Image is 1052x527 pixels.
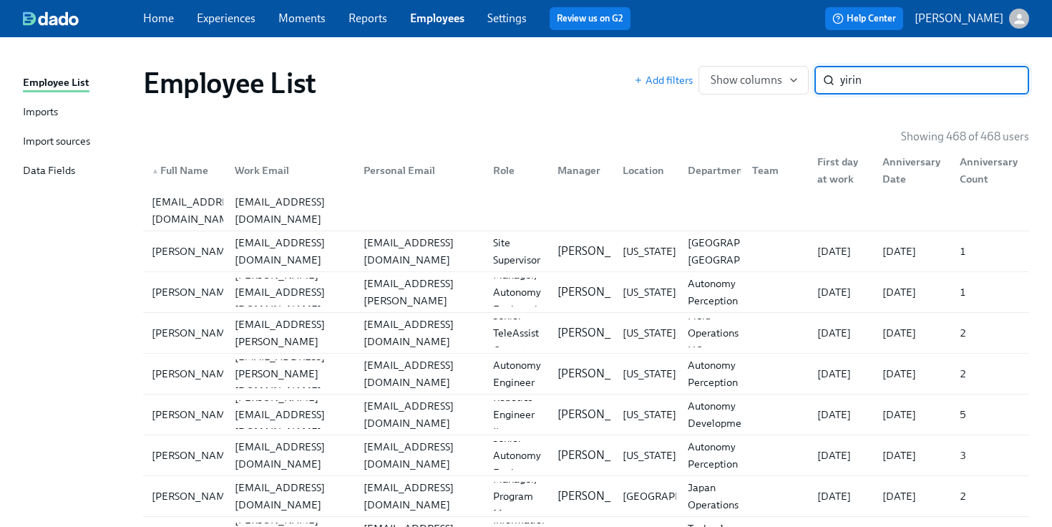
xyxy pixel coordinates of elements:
[223,156,353,185] div: Work Email
[358,162,482,179] div: Personal Email
[812,153,871,188] div: First day at work
[634,73,693,87] button: Add filters
[617,406,682,423] div: [US_STATE]
[557,243,646,259] p: [PERSON_NAME]
[698,66,809,95] button: Show columns
[358,397,482,432] div: [EMAIL_ADDRESS][DOMAIN_NAME]
[229,389,353,440] div: [PERSON_NAME][EMAIL_ADDRESS][DOMAIN_NAME]
[143,66,316,100] h1: Employee List
[812,365,871,382] div: [DATE]
[487,162,547,179] div: Role
[877,365,949,382] div: [DATE]
[682,397,756,432] div: Autonomy Development
[557,407,646,422] p: [PERSON_NAME]
[812,488,871,505] div: [DATE]
[954,243,1026,260] div: 1
[146,284,241,301] div: [PERSON_NAME]
[23,74,89,92] div: Employee List
[901,129,1029,145] p: Showing 468 of 468 users
[229,299,353,367] div: [PERSON_NAME][EMAIL_ADDRESS][PERSON_NAME][DOMAIN_NAME]
[954,324,1026,342] div: 2
[146,406,241,423] div: [PERSON_NAME]
[682,479,744,513] div: Japan Operations
[23,104,58,122] div: Imports
[229,162,353,179] div: Work Email
[877,153,949,188] div: Anniversary Date
[825,7,903,30] button: Help Center
[557,488,646,504] p: [PERSON_NAME]
[352,156,482,185] div: Personal Email
[682,307,744,359] div: Field Operations HQ
[617,447,682,464] div: [US_STATE]
[954,447,1026,464] div: 3
[143,11,174,25] a: Home
[954,284,1026,301] div: 1
[611,156,676,185] div: Location
[358,258,482,327] div: [PERSON_NAME][EMAIL_ADDRESS][PERSON_NAME][DOMAIN_NAME]
[487,266,555,318] div: Manager, Autonomy Engineering
[557,325,646,341] p: [PERSON_NAME]
[877,488,949,505] div: [DATE]
[152,168,159,175] span: ▲
[617,365,682,382] div: [US_STATE]
[487,234,547,269] div: Site Supervisor
[954,488,1026,505] div: 2
[552,162,611,179] div: Manager
[143,435,1029,476] a: [PERSON_NAME][EMAIL_ADDRESS][DOMAIN_NAME][EMAIL_ADDRESS][DOMAIN_NAME]Senior Autonomy Engineer[PER...
[915,9,1029,29] button: [PERSON_NAME]
[871,156,949,185] div: Anniversary Date
[143,190,1029,231] a: [EMAIL_ADDRESS][DOMAIN_NAME][EMAIL_ADDRESS][DOMAIN_NAME]
[812,284,871,301] div: [DATE]
[143,476,1029,517] a: [PERSON_NAME][EMAIL_ADDRESS][DOMAIN_NAME][EMAIL_ADDRESS][DOMAIN_NAME]Manager, Program Management[...
[682,162,753,179] div: Department
[711,73,797,87] span: Show columns
[482,156,547,185] div: Role
[358,479,482,513] div: [EMAIL_ADDRESS][DOMAIN_NAME]
[682,438,744,473] div: Autonomy Perception
[954,153,1026,188] div: Anniversary Count
[546,156,611,185] div: Manager
[682,217,802,286] div: Site Deployments-[GEOGRAPHIC_DATA], [GEOGRAPHIC_DATA] Lyft
[682,357,744,391] div: Autonomy Perception
[557,11,623,26] a: Review us on G2
[146,324,241,342] div: [PERSON_NAME]
[410,11,464,25] a: Employees
[487,339,547,408] div: Senior Autonomy Engineer II
[143,354,1029,395] a: [PERSON_NAME][EMAIL_ADDRESS][PERSON_NAME][DOMAIN_NAME][EMAIL_ADDRESS][DOMAIN_NAME]Senior Autonomy...
[812,324,871,342] div: [DATE]
[23,74,132,92] a: Employee List
[229,266,353,318] div: [PERSON_NAME][EMAIL_ADDRESS][DOMAIN_NAME]
[197,11,255,25] a: Experiences
[487,470,561,522] div: Manager, Program Management
[487,307,547,359] div: Senior TeleAssist Operator
[954,365,1026,382] div: 2
[143,435,1029,475] div: [PERSON_NAME][EMAIL_ADDRESS][DOMAIN_NAME][EMAIL_ADDRESS][DOMAIN_NAME]Senior Autonomy Engineer[PER...
[143,313,1029,354] a: [PERSON_NAME][PERSON_NAME][EMAIL_ADDRESS][PERSON_NAME][DOMAIN_NAME][EMAIL_ADDRESS][DOMAIN_NAME]Se...
[840,66,1029,95] input: Search by name
[487,11,527,25] a: Settings
[487,389,547,440] div: Robotics Engineer II
[278,11,326,25] a: Moments
[806,156,871,185] div: First day at work
[487,430,547,481] div: Senior Autonomy Engineer
[812,243,871,260] div: [DATE]
[877,406,949,423] div: [DATE]
[23,133,132,151] a: Import sources
[146,193,248,228] div: [EMAIL_ADDRESS][DOMAIN_NAME]
[877,243,949,260] div: [DATE]
[349,11,387,25] a: Reports
[617,284,682,301] div: [US_STATE]
[358,316,482,350] div: [EMAIL_ADDRESS][DOMAIN_NAME]
[557,366,646,382] p: [PERSON_NAME]
[23,11,143,26] a: dado
[741,156,806,185] div: Team
[143,272,1029,313] a: [PERSON_NAME][PERSON_NAME][EMAIL_ADDRESS][DOMAIN_NAME][PERSON_NAME][EMAIL_ADDRESS][PERSON_NAME][D...
[146,162,223,179] div: Full Name
[877,324,949,342] div: [DATE]
[143,231,1029,271] div: [PERSON_NAME][EMAIL_ADDRESS][DOMAIN_NAME][EMAIL_ADDRESS][DOMAIN_NAME]Site Supervisor[PERSON_NAME]...
[676,156,741,185] div: Department
[143,395,1029,435] a: [PERSON_NAME][PERSON_NAME][EMAIL_ADDRESS][DOMAIN_NAME][EMAIL_ADDRESS][DOMAIN_NAME]Robotics Engine...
